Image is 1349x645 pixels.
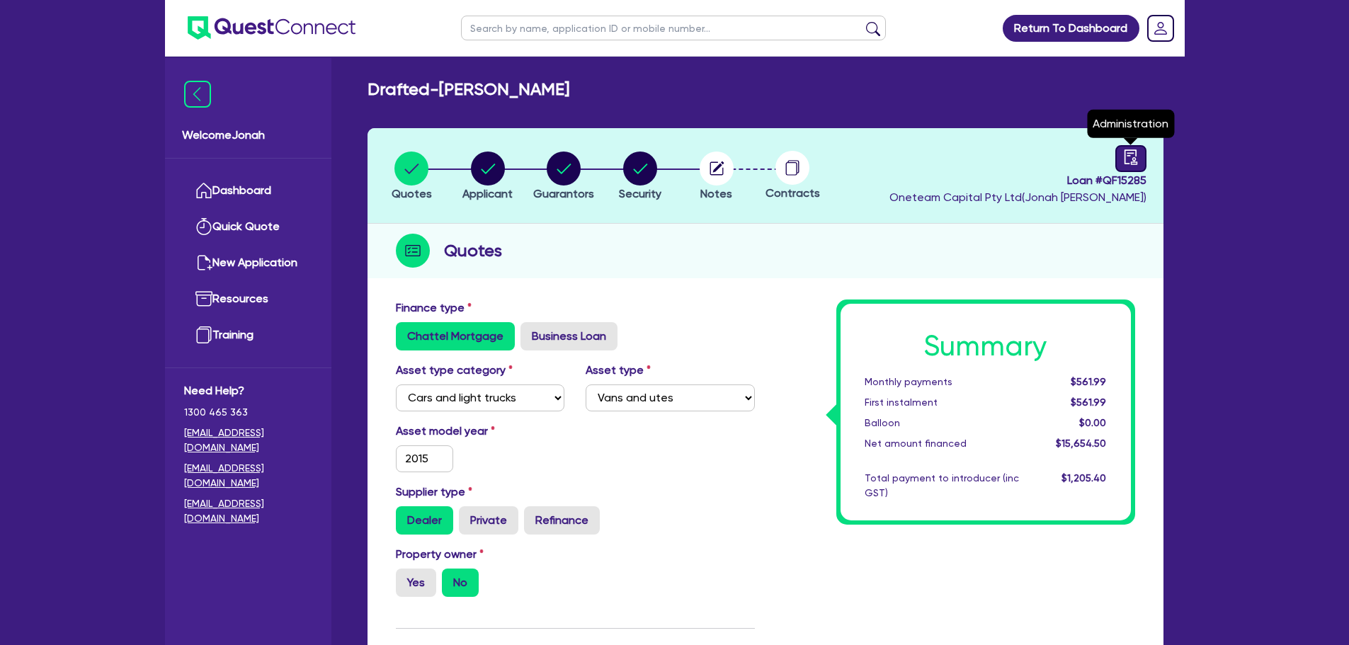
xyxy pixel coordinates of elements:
button: Security [618,151,662,203]
div: Net amount financed [854,436,1030,451]
a: New Application [184,245,312,281]
span: $561.99 [1071,376,1106,387]
button: Guarantors [533,151,595,203]
img: resources [195,290,212,307]
span: Welcome Jonah [182,127,314,144]
span: Notes [700,187,732,200]
span: $1,205.40 [1061,472,1106,484]
span: $15,654.50 [1056,438,1106,449]
a: Return To Dashboard [1003,15,1139,42]
label: Asset type category [396,362,513,379]
img: new-application [195,254,212,271]
a: Dropdown toggle [1142,10,1179,47]
label: Asset type [586,362,651,379]
div: Balloon [854,416,1030,430]
h1: Summary [865,329,1107,363]
span: Oneteam Capital Pty Ltd ( Jonah [PERSON_NAME] ) [889,190,1146,204]
a: Resources [184,281,312,317]
label: Finance type [396,299,472,316]
span: Applicant [462,187,513,200]
a: Dashboard [184,173,312,209]
div: First instalment [854,395,1030,410]
label: Dealer [396,506,453,535]
img: quest-connect-logo-blue [188,16,355,40]
img: training [195,326,212,343]
a: audit [1115,145,1146,172]
label: Chattel Mortgage [396,322,515,350]
input: Search by name, application ID or mobile number... [461,16,886,40]
label: Business Loan [520,322,617,350]
a: Training [184,317,312,353]
span: $0.00 [1079,417,1106,428]
span: audit [1123,149,1139,165]
label: Supplier type [396,484,472,501]
span: 1300 465 363 [184,405,312,420]
button: Notes [699,151,734,203]
img: icon-menu-close [184,81,211,108]
a: [EMAIL_ADDRESS][DOMAIN_NAME] [184,426,312,455]
img: step-icon [396,234,430,268]
span: $561.99 [1071,396,1106,408]
button: Quotes [391,151,433,203]
h2: Drafted - [PERSON_NAME] [368,79,569,100]
label: Yes [396,569,436,597]
h2: Quotes [444,238,502,263]
label: Asset model year [385,423,576,440]
a: Quick Quote [184,209,312,245]
div: Total payment to introducer (inc GST) [854,471,1030,501]
a: [EMAIL_ADDRESS][DOMAIN_NAME] [184,461,312,491]
span: Guarantors [533,187,594,200]
label: Private [459,506,518,535]
span: Security [619,187,661,200]
label: Refinance [524,506,600,535]
button: Applicant [462,151,513,203]
span: Need Help? [184,382,312,399]
a: [EMAIL_ADDRESS][DOMAIN_NAME] [184,496,312,526]
span: Quotes [392,187,432,200]
label: No [442,569,479,597]
div: Monthly payments [854,375,1030,389]
span: Contracts [765,186,820,200]
img: quick-quote [195,218,212,235]
div: Administration [1087,110,1174,138]
label: Property owner [396,546,484,563]
span: Loan # QF15285 [889,172,1146,189]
